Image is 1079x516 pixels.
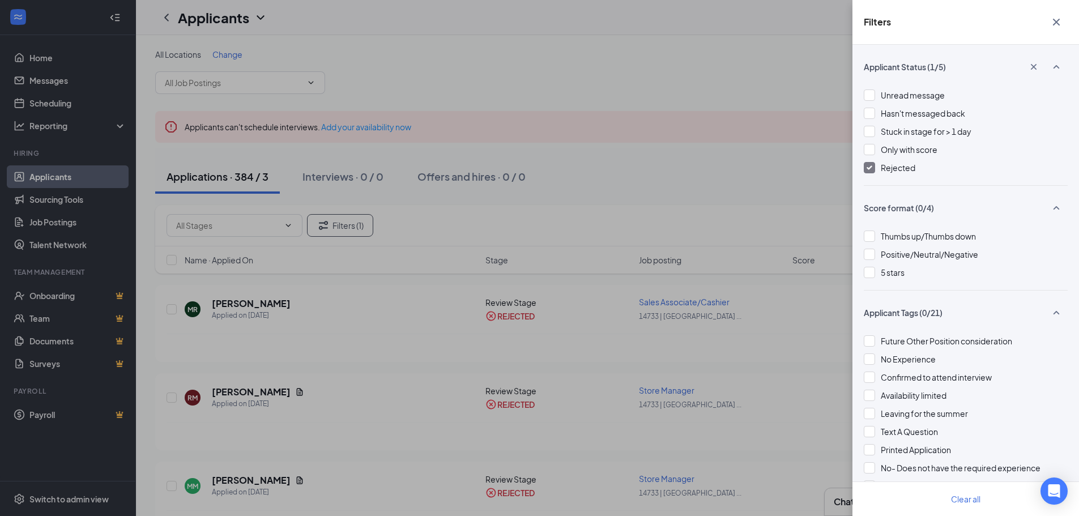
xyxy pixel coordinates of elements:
[881,445,951,455] span: Printed Application
[881,144,937,155] span: Only with score
[881,231,976,241] span: Thumbs up/Thumbs down
[1045,302,1068,323] button: SmallChevronUp
[881,90,945,100] span: Unread message
[1045,11,1068,33] button: Cross
[864,307,942,318] span: Applicant Tags (0/21)
[1022,57,1045,76] button: Cross
[881,463,1040,473] span: No- Does not have the required experience
[881,372,992,382] span: Confirmed to attend interview
[881,249,978,259] span: Positive/Neutral/Negative
[881,108,965,118] span: Hasn't messaged back
[881,481,937,491] span: Interview Invite
[1050,306,1063,319] svg: SmallChevronUp
[881,267,905,278] span: 5 stars
[1040,477,1068,505] div: Open Intercom Messenger
[881,408,968,419] span: Leaving for the summer
[1050,15,1063,29] svg: Cross
[881,354,936,364] span: No Experience
[864,202,934,214] span: Score format (0/4)
[937,488,994,510] button: Clear all
[867,165,872,170] img: checkbox
[1045,56,1068,78] button: SmallChevronUp
[1050,60,1063,74] svg: SmallChevronUp
[881,336,1012,346] span: Future Other Position consideration
[1028,61,1039,73] svg: Cross
[881,163,915,173] span: Rejected
[881,427,938,437] span: Text A Question
[881,390,946,400] span: Availability limited
[864,16,891,28] h5: Filters
[864,61,946,73] span: Applicant Status (1/5)
[1045,197,1068,219] button: SmallChevronUp
[1050,201,1063,215] svg: SmallChevronUp
[881,126,971,137] span: Stuck in stage for > 1 day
